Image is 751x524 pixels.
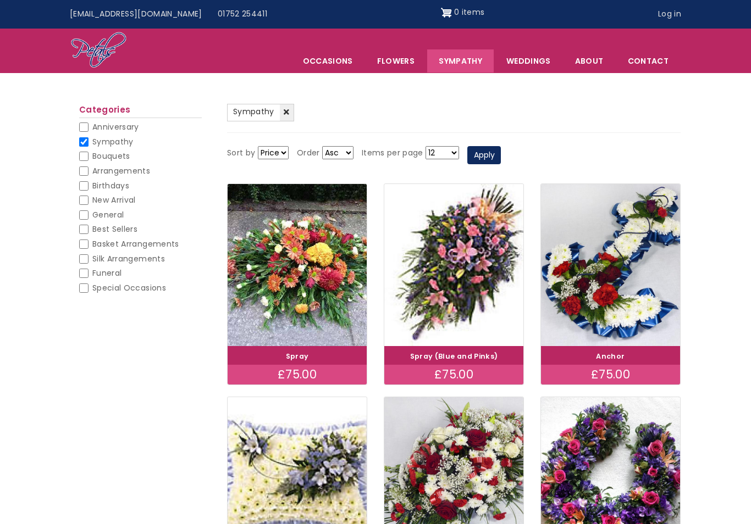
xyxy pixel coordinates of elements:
span: Birthdays [92,180,129,191]
label: Sort by [227,147,255,160]
a: Log in [650,4,689,25]
h2: Categories [79,105,202,118]
span: General [92,209,124,220]
img: Shopping cart [441,4,452,21]
a: Shopping cart 0 items [441,4,485,21]
span: Arrangements [92,165,150,176]
a: Sympathy [227,104,294,121]
span: Sympathy [233,106,274,117]
span: Silk Arrangements [92,253,165,264]
span: Best Sellers [92,224,137,235]
a: Spray [286,352,309,361]
label: Order [297,147,320,160]
a: Contact [616,49,680,73]
img: Spray [228,184,367,346]
div: £75.00 [384,365,523,384]
a: 01752 254411 [210,4,275,25]
a: Flowers [366,49,426,73]
span: Funeral [92,267,122,278]
span: Basket Arrangements [92,238,179,249]
span: Weddings [495,49,562,73]
a: Spray (Blue and Pinks) [410,352,498,361]
span: Occasions [291,49,365,73]
span: Anniversary [92,121,139,132]
a: Anchor [596,352,625,361]
button: Apply [467,146,501,165]
img: Spray (Blue and Pinks) [384,184,523,346]
span: New Arrival [92,194,136,205]
span: 0 items [454,7,484,18]
a: [EMAIL_ADDRESS][DOMAIN_NAME] [62,4,210,25]
a: About [564,49,615,73]
img: Home [70,31,127,70]
a: Sympathy [427,49,494,73]
div: £75.00 [541,365,680,384]
span: Bouquets [92,150,130,161]
span: Sympathy [92,136,134,147]
img: Anchor [541,184,680,346]
span: Special Occasions [92,282,166,293]
label: Items per page [362,147,423,160]
div: £75.00 [228,365,367,384]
